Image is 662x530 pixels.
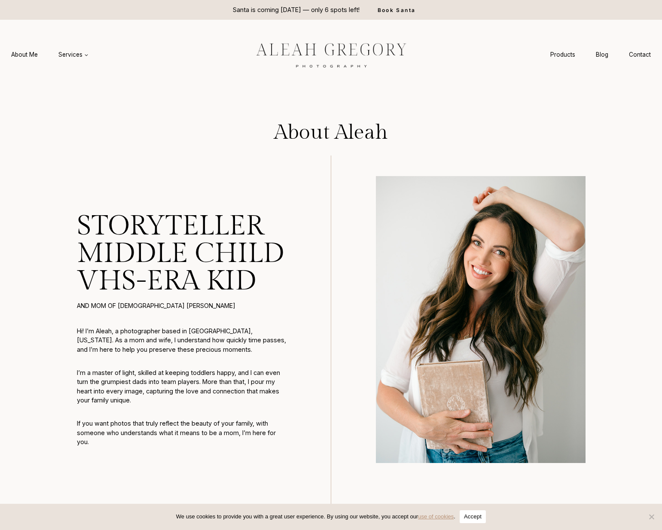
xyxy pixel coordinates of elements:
nav: Secondary [540,47,661,63]
p: Hi! I’m Aleah, a photographer based in [GEOGRAPHIC_DATA], [US_STATE]. As a mom and wife, I unders... [77,326,286,354]
p: I’m a master of light, skilled at keeping toddlers happy, and I can even turn the grumpiest dads ... [77,368,286,405]
p: Santa is coming [DATE] — only 6 spots left! [233,5,360,15]
a: Contact [619,47,661,63]
img: photo of Aleah Gregory Indy photographer holding album [376,176,586,490]
button: Accept [460,510,486,523]
a: Services [48,47,99,63]
span: Services [58,50,88,59]
p: If you want photos that truly reflect the beauty of your family, with someone who understands wha... [77,419,286,447]
a: Products [540,47,586,63]
nav: Primary [1,47,99,63]
h2: STORYTELLER [77,219,286,233]
h1: About Aleah [202,120,460,145]
a: Blog [586,47,619,63]
span: No [647,512,656,521]
span: We use cookies to provide you with a great user experience. By using our website, you accept our . [176,512,455,521]
h2: MIDDLE CHILD [77,247,286,261]
a: use of cookies [418,513,454,520]
h4: AND mom of [DEMOGRAPHIC_DATA] [PERSON_NAME] [77,302,286,323]
a: About Me [1,47,48,63]
h2: VHS-era kid [77,274,286,288]
img: aleah gregory logo [235,37,428,73]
